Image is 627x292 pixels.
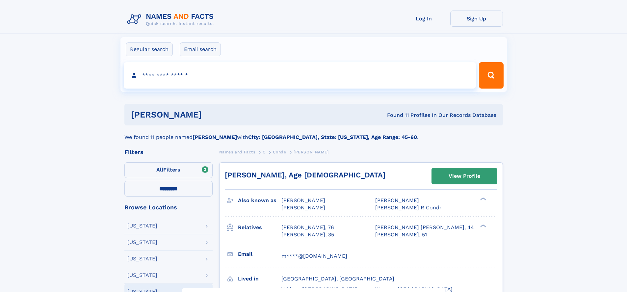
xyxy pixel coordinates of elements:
a: [PERSON_NAME] [PERSON_NAME], 44 [375,224,474,231]
h1: [PERSON_NAME] [131,111,295,119]
h3: Lived in [238,273,281,284]
input: search input [124,62,476,89]
a: [PERSON_NAME], Age [DEMOGRAPHIC_DATA] [225,171,385,179]
a: [PERSON_NAME], 35 [281,231,334,238]
label: Filters [124,162,213,178]
img: Logo Names and Facts [124,11,219,28]
span: [GEOGRAPHIC_DATA], [GEOGRAPHIC_DATA] [281,276,394,282]
button: Search Button [479,62,503,89]
div: ❯ [479,224,486,228]
span: [PERSON_NAME] [375,197,419,203]
label: Email search [180,42,221,56]
div: Filters [124,149,213,155]
span: [PERSON_NAME] R Condr [375,204,442,211]
a: [PERSON_NAME], 76 [281,224,334,231]
a: Names and Facts [219,148,255,156]
b: City: [GEOGRAPHIC_DATA], State: [US_STATE], Age Range: 45-60 [248,134,417,140]
h3: Relatives [238,222,281,233]
div: [US_STATE] [127,240,157,245]
h3: Email [238,249,281,260]
label: Regular search [126,42,173,56]
span: [PERSON_NAME] [294,150,329,154]
div: We found 11 people named with . [124,125,503,141]
div: [US_STATE] [127,256,157,261]
span: Conde [273,150,286,154]
h3: Also known as [238,195,281,206]
a: [PERSON_NAME], 51 [375,231,427,238]
span: All [156,167,163,173]
div: Found 11 Profiles In Our Records Database [294,112,496,119]
span: [PERSON_NAME] [281,204,325,211]
div: [US_STATE] [127,273,157,278]
span: C [263,150,266,154]
div: Browse Locations [124,204,213,210]
b: [PERSON_NAME] [193,134,237,140]
div: ❯ [479,197,486,201]
span: [PERSON_NAME] [281,197,325,203]
a: Log In [398,11,450,27]
div: View Profile [449,169,480,184]
a: View Profile [432,168,497,184]
div: [US_STATE] [127,223,157,228]
a: C [263,148,266,156]
a: Conde [273,148,286,156]
a: Sign Up [450,11,503,27]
